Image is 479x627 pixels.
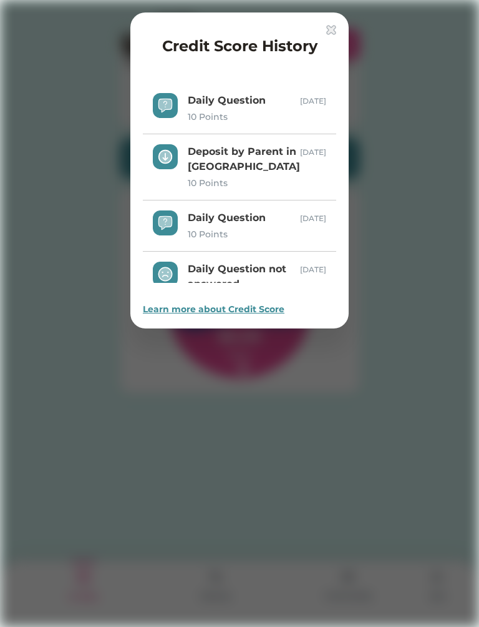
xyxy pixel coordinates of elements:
h4: Credit Score History [162,35,317,63]
div: Deposit by Parent in [GEOGRAPHIC_DATA] [188,144,300,174]
div: 10 Points [188,111,300,124]
div: [DATE] [300,93,326,107]
div: 10 Points [188,228,300,241]
div: [DATE] [300,262,326,275]
div: [DATE] [300,144,326,158]
img: mail-smiley-sad-face--chat-message-smiley-emoji-sad-face-unsatisfied.svg [158,267,173,282]
div: Learn more about Credit Score [143,303,336,316]
div: Daily Question [188,93,300,108]
img: interface-delete-2--remove-bold-add-button-buttons-delete.svg [326,25,336,35]
img: interface-help-question-message--bubble-help-mark-message-query-question-speech.svg [158,98,173,113]
div: Daily Question not answered [188,262,300,292]
div: 10 Points [188,177,300,190]
img: interface-arrows-down-circle-1--arrow-keyboard-circle-button-down.svg [158,149,173,164]
img: interface-help-question-message--bubble-help-mark-message-query-question-speech.svg [158,215,173,230]
div: [DATE] [300,210,326,224]
div: Daily Question [188,210,300,225]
